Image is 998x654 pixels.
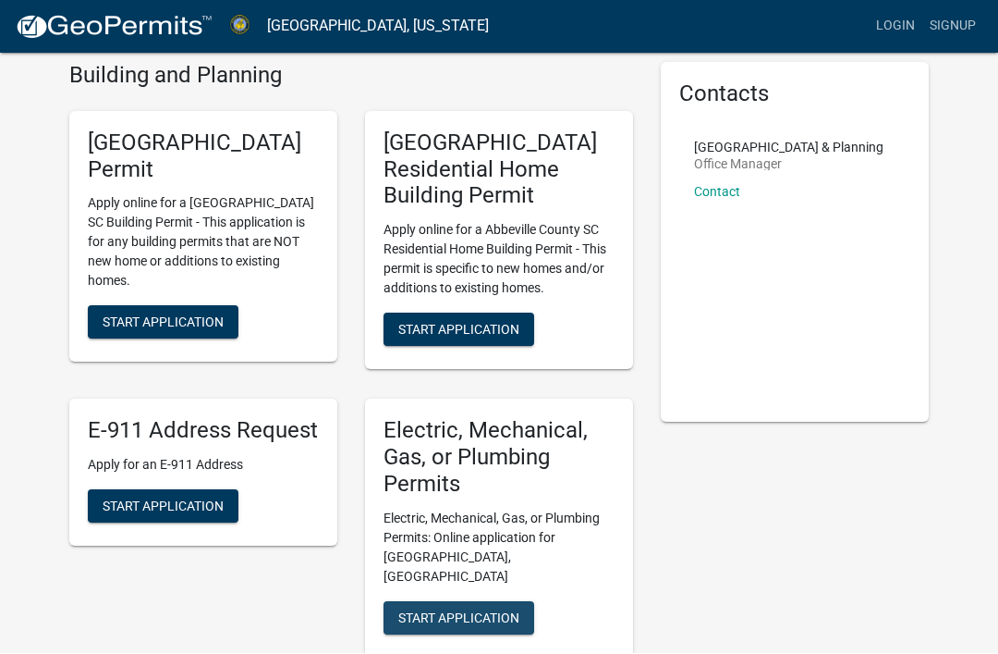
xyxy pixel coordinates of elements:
[869,9,922,44] a: Login
[88,194,319,291] p: Apply online for a [GEOGRAPHIC_DATA] SC Building Permit - This application is for any building pe...
[383,418,615,498] h5: Electric, Mechanical, Gas, or Plumbing Permits
[383,314,534,347] button: Start Application
[383,602,534,635] button: Start Application
[69,63,633,90] h4: Building and Planning
[88,306,238,339] button: Start Application
[694,142,883,154] p: [GEOGRAPHIC_DATA] & Planning
[88,130,319,184] h5: [GEOGRAPHIC_DATA] Permit
[922,9,983,44] a: Signup
[398,611,519,625] span: Start Application
[88,490,238,524] button: Start Application
[398,323,519,338] span: Start Application
[694,158,883,171] p: Office Manager
[103,315,224,330] span: Start Application
[227,14,252,39] img: Abbeville County, South Carolina
[88,418,319,445] h5: E-911 Address Request
[383,510,615,587] p: Electric, Mechanical, Gas, or Plumbing Permits: Online application for [GEOGRAPHIC_DATA], [GEOGRA...
[694,185,740,200] a: Contact
[383,130,615,210] h5: [GEOGRAPHIC_DATA] Residential Home Building Permit
[679,81,910,108] h5: Contacts
[267,11,489,43] a: [GEOGRAPHIC_DATA], [US_STATE]
[88,456,319,475] p: Apply for an E-911 Address
[383,221,615,299] p: Apply online for a Abbeville County SC Residential Home Building Permit - This permit is specific...
[103,499,224,513] span: Start Application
